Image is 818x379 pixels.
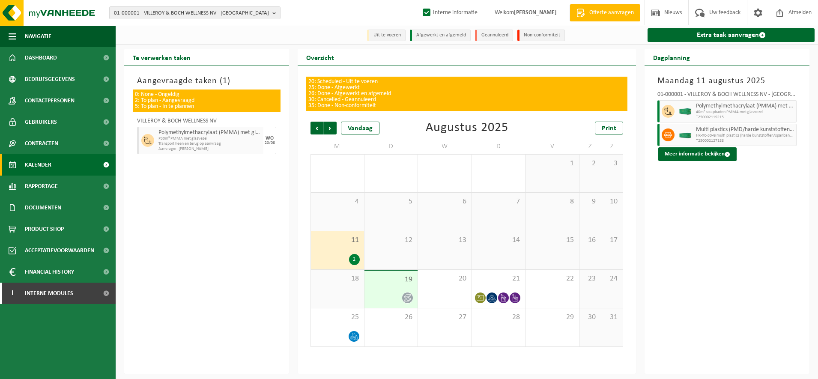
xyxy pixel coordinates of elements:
[266,136,274,141] div: WO
[315,236,360,245] span: 11
[525,139,579,154] td: V
[114,7,269,20] span: 01-000001 - VILLEROY & BOCH WELLNESS NV - [GEOGRAPHIC_DATA]
[658,147,737,161] button: Meer informatie bekijken
[25,261,74,283] span: Financial History
[109,6,281,19] button: 01-000001 - VILLEROY & BOCH WELLNESS NV - [GEOGRAPHIC_DATA]
[135,92,278,98] p: 0: None - Ongeldig
[223,77,227,85] span: 1
[369,236,414,245] span: 12
[422,274,467,284] span: 20
[369,313,414,322] span: 26
[530,236,575,245] span: 15
[25,47,57,69] span: Dashboard
[9,283,16,304] span: I
[530,274,575,284] span: 22
[530,197,575,206] span: 8
[367,30,406,41] li: Uit te voeren
[606,274,618,284] span: 24
[584,313,597,322] span: 30
[584,159,597,168] span: 2
[410,30,471,41] li: Afgewerkt en afgemeld
[679,108,692,115] img: HK-XC-40-GN-00
[418,139,472,154] td: W
[530,313,575,322] span: 29
[25,111,57,133] span: Gebruikers
[324,122,337,134] span: Volgende
[158,141,261,146] span: Transport heen en terug op aanvraag
[530,159,575,168] span: 1
[422,313,467,322] span: 27
[696,133,794,138] span: HK-XC-30-G multi plastics (harde kunststoffen/spanbanden/EPS
[645,49,699,66] h2: Dagplanning
[25,240,94,261] span: Acceptatievoorwaarden
[364,139,418,154] td: D
[584,236,597,245] span: 16
[584,274,597,284] span: 23
[158,136,261,141] span: P30m³ PMMA met glasvezel
[476,274,521,284] span: 21
[679,132,692,138] img: HK-XC-30-GN-00
[587,9,636,17] span: Offerte aanvragen
[602,125,616,132] span: Print
[657,92,797,100] div: 01-000001 - VILLEROY & BOCH WELLNESS NV - [GEOGRAPHIC_DATA]
[584,197,597,206] span: 9
[315,197,360,206] span: 4
[25,26,51,47] span: Navigatie
[25,176,58,197] span: Rapportage
[25,90,75,111] span: Contactpersonen
[422,236,467,245] span: 13
[25,218,64,240] span: Product Shop
[579,139,601,154] td: Z
[158,146,261,152] span: Aanvrager: [PERSON_NAME]
[124,49,199,66] h2: Te verwerken taken
[308,79,625,85] p: 20: Scheduled - Uit te voeren
[341,122,379,134] div: Vandaag
[476,313,521,322] span: 28
[696,103,794,110] span: Polymethylmethacrylaat (PMMA) met glasvezel
[308,97,625,103] p: 30: Cancelled - Geannuleerd
[137,118,276,127] div: VILLEROY & BOCH WELLNESS NV
[696,115,794,120] span: T250002119215
[137,75,276,87] h3: Aangevraagde taken ( )
[606,236,618,245] span: 17
[315,274,360,284] span: 18
[606,159,618,168] span: 3
[315,313,360,322] span: 25
[308,85,625,91] p: 25: Done - Afgewerkt
[25,283,73,304] span: Interne modules
[514,9,557,16] strong: [PERSON_NAME]
[476,197,521,206] span: 7
[696,110,794,115] span: 40m³ scrapbaden PMMA met glasvezel
[422,197,467,206] span: 6
[135,104,278,110] p: 5: To plan - In te plannen
[606,313,618,322] span: 31
[25,69,75,90] span: Bedrijfsgegevens
[657,75,797,87] h3: Maandag 11 augustus 2025
[310,139,364,154] td: M
[648,28,815,42] a: Extra taak aanvragen
[517,30,565,41] li: Non-conformiteit
[308,103,625,109] p: 35: Done - Non-conformiteit
[158,129,261,136] span: Polymethylmethacrylaat (PMMA) met glasvezel
[426,122,508,134] div: Augustus 2025
[475,30,513,41] li: Geannuleerd
[570,4,640,21] a: Offerte aanvragen
[472,139,526,154] td: D
[421,6,478,19] label: Interne informatie
[25,133,58,154] span: Contracten
[601,139,623,154] td: Z
[595,122,623,134] a: Print
[308,91,625,97] p: 26: Done - Afgewerkt en afgemeld
[135,98,278,104] p: 2: To plan - Aangevraagd
[369,197,414,206] span: 5
[606,197,618,206] span: 10
[25,197,61,218] span: Documenten
[25,154,51,176] span: Kalender
[476,236,521,245] span: 14
[298,49,343,66] h2: Overzicht
[349,254,360,265] div: 2
[310,122,323,134] span: Vorige
[696,126,794,133] span: Multi plastics (PMD/harde kunststoffen/spanbanden/EPS/folie naturel/folie gemengd)
[696,138,794,143] span: T250002127188
[265,141,275,145] div: 20/08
